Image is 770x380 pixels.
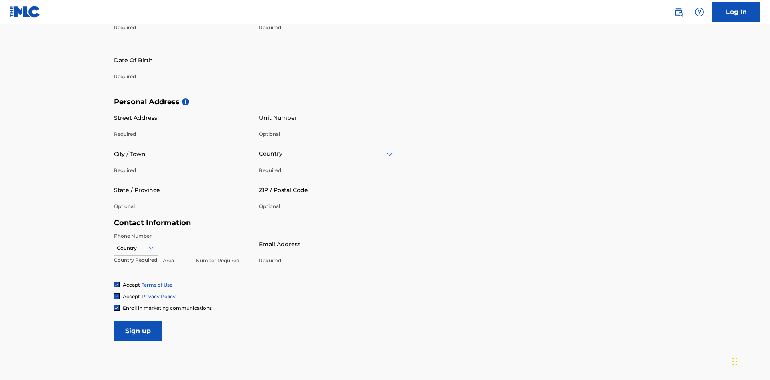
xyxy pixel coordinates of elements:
[123,305,212,311] span: Enroll in marketing communications
[259,203,395,210] p: Optional
[163,257,191,264] p: Area
[730,342,770,380] iframe: Chat Widget
[259,257,395,264] p: Required
[114,282,119,287] img: checkbox
[142,293,176,299] a: Privacy Policy
[259,24,395,31] p: Required
[114,305,119,310] img: checkbox
[259,131,395,138] p: Optional
[114,257,158,264] p: Country Required
[712,2,760,22] a: Log In
[114,218,395,228] h5: Contact Information
[114,321,162,341] input: Sign up
[114,294,119,299] img: checkbox
[114,167,249,174] p: Required
[695,7,704,17] img: help
[114,73,249,80] p: Required
[182,98,189,105] span: i
[196,257,248,264] p: Number Required
[114,97,656,107] h5: Personal Address
[10,6,41,18] img: MLC Logo
[114,203,249,210] p: Optional
[114,131,249,138] p: Required
[123,282,140,288] span: Accept
[674,7,683,17] img: search
[671,4,687,20] a: Public Search
[123,293,140,299] span: Accept
[732,350,737,374] div: Drag
[259,167,395,174] p: Required
[691,4,707,20] div: Help
[114,24,249,31] p: Required
[142,282,172,288] a: Terms of Use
